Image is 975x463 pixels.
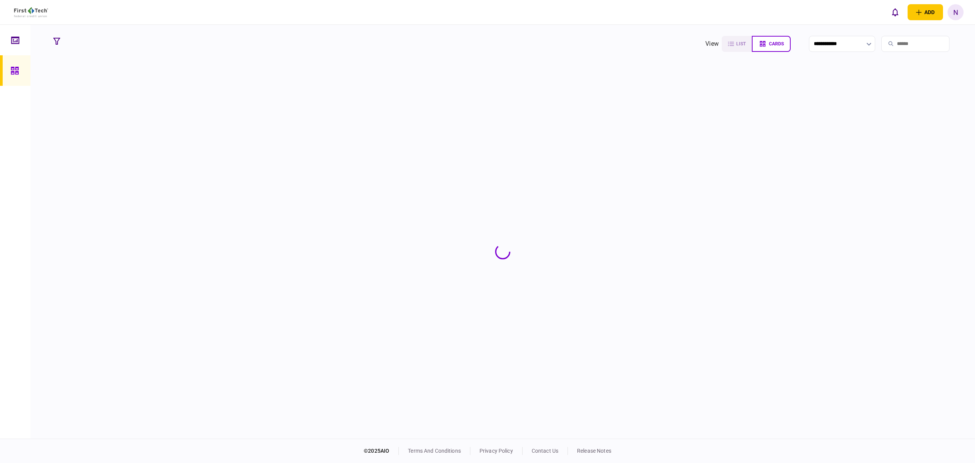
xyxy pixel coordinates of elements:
a: release notes [577,448,611,454]
button: open notifications list [887,4,903,20]
span: cards [769,41,784,47]
span: list [736,41,746,47]
div: © 2025 AIO [364,447,399,455]
a: privacy policy [480,448,513,454]
div: view [705,39,719,48]
a: contact us [532,448,558,454]
button: cards [752,36,791,52]
button: list [722,36,752,52]
button: N [948,4,964,20]
button: open adding identity options [908,4,943,20]
img: client company logo [14,7,48,17]
a: terms and conditions [408,448,461,454]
